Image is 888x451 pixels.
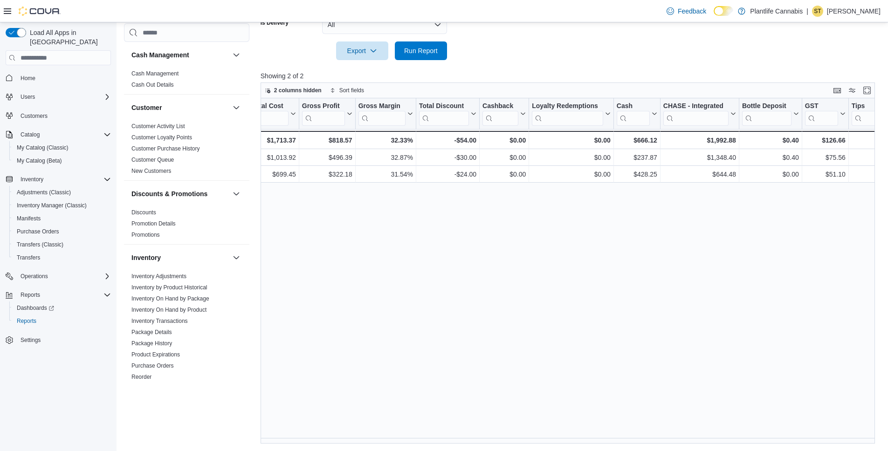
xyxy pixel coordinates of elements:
button: Adjustments (Classic) [9,186,115,199]
span: Catalog [21,131,40,138]
span: Settings [21,336,41,344]
p: Showing 2 of 2 [261,71,881,81]
button: Reports [17,289,44,301]
button: Reports [9,314,115,328]
span: Inventory [21,176,43,183]
h3: Customer [131,103,162,112]
span: Catalog [17,129,111,140]
a: Customer Loyalty Points [131,134,192,141]
span: Home [21,75,35,82]
a: Cash Management [131,70,179,77]
button: Purchase Orders [9,225,115,238]
span: Users [21,93,35,101]
button: Export [336,41,388,60]
div: -$24.00 [419,169,476,180]
div: Cash Management [124,68,249,94]
span: Customers [17,110,111,122]
a: Package Details [131,329,172,335]
div: -$30.00 [419,152,476,164]
div: 31.54% [358,169,413,180]
span: Inventory [17,174,111,185]
div: Discounts & Promotions [124,207,249,244]
div: Total Discount [419,102,469,126]
span: Home [17,72,111,83]
button: Total Discount [419,102,476,126]
span: Purchase Orders [13,226,111,237]
span: Run Report [404,46,438,55]
div: $0.00 [532,169,611,180]
span: Reports [17,317,36,325]
a: My Catalog (Classic) [13,142,72,153]
div: $0.00 [532,152,611,164]
button: Customers [2,109,115,123]
div: $322.18 [302,169,352,180]
span: ST [814,6,821,17]
span: Operations [21,273,48,280]
span: Inventory Manager (Classic) [17,202,87,209]
button: Loyalty Redemptions [532,102,611,126]
a: Purchase Orders [131,362,174,369]
p: Plantlife Cannabis [750,6,803,17]
div: Inventory [124,271,249,397]
button: Inventory [231,252,242,263]
div: Cashback [482,102,518,111]
button: Cash Management [131,50,229,60]
button: My Catalog (Classic) [9,141,115,154]
div: Cash [617,102,650,111]
span: Customers [21,112,48,120]
div: Total Discount [419,102,469,111]
button: Home [2,71,115,84]
span: New Customers [131,167,171,175]
div: CHASE - Integrated [663,102,729,126]
button: Total Cost [252,102,296,126]
a: Customers [17,110,51,122]
div: $0.00 [742,169,799,180]
button: Customer [131,103,229,112]
div: Gross Margin [358,102,405,126]
div: Savana Thompson [812,6,823,17]
button: Catalog [17,129,43,140]
a: Reports [13,315,40,327]
span: Purchase Orders [17,228,59,235]
span: Inventory On Hand by Package [131,295,209,302]
button: Keyboard shortcuts [832,85,843,96]
div: $496.39 [302,152,352,164]
span: Purchase Orders [131,362,174,369]
button: Discounts & Promotions [231,188,242,199]
a: Promotion Details [131,220,176,227]
span: Settings [17,334,111,346]
h3: Cash Management [131,50,189,60]
a: Purchase Orders [13,226,63,237]
div: $0.40 [742,152,799,164]
a: Package History [131,340,172,347]
button: Cashback [482,102,526,126]
p: | [806,6,808,17]
a: Home [17,73,39,84]
a: Discounts [131,209,156,216]
span: Promotion Details [131,220,176,227]
button: Reports [2,288,115,301]
button: Gross Margin [358,102,413,126]
span: Transfers (Classic) [13,239,111,250]
a: Inventory by Product Historical [131,284,207,291]
div: $0.00 [482,152,526,164]
span: My Catalog (Beta) [17,157,62,164]
span: Reports [21,291,40,299]
div: CHASE - Integrated [663,102,729,111]
span: Dashboards [17,304,54,312]
a: Reorder [131,374,151,380]
button: Manifests [9,212,115,225]
span: Promotions [131,231,160,239]
button: Display options [847,85,858,96]
button: Cash [617,102,657,126]
button: Discounts & Promotions [131,189,229,198]
button: GST [805,102,846,126]
div: $428.25 [617,169,657,180]
span: Manifests [17,215,41,222]
div: $1,348.40 [663,152,736,164]
a: Inventory Manager (Classic) [13,200,90,211]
